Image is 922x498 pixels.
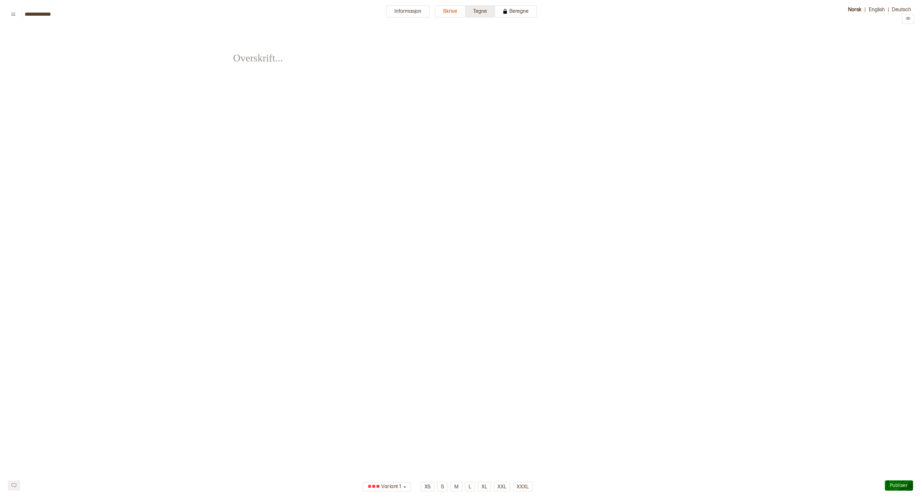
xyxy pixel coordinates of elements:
[386,5,430,18] button: Informasjon
[902,14,914,24] button: Preview
[465,5,495,24] a: Tegne
[845,5,865,14] button: Norsk
[478,482,491,492] button: XL
[902,16,914,22] a: Preview
[885,480,913,491] button: Publiser
[435,5,465,24] a: Skrive
[362,482,411,492] button: Variant 1
[435,5,465,18] button: Skrive
[450,482,462,492] button: M
[465,482,475,492] button: L
[834,5,914,24] div: | |
[465,5,495,18] button: Tegne
[495,5,537,18] button: Beregne
[421,482,434,492] button: XS
[366,482,402,492] div: Variant 1
[495,5,537,24] a: Beregne
[889,5,914,14] button: Deutsch
[906,16,910,21] svg: Preview
[513,482,533,492] button: XXXL
[494,482,510,492] button: XXL
[437,482,448,492] button: S
[890,483,908,488] span: Publiser
[866,5,888,14] button: English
